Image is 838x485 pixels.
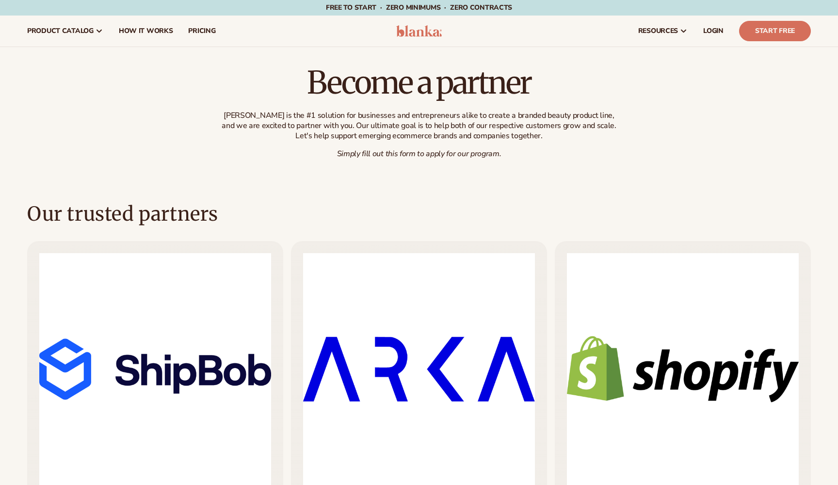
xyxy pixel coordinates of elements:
[739,21,811,41] a: Start Free
[567,253,799,485] img: Shopify Partner - get 3 months of Shopify for only $1/month as a Blanka beauty supplier customer
[180,16,223,47] a: pricing
[27,27,94,35] span: product catalog
[326,3,512,12] span: Free to start · ZERO minimums · ZERO contracts
[630,16,695,47] a: resources
[218,66,620,99] h1: Become a partner
[119,27,173,35] span: How It Works
[111,16,181,47] a: How It Works
[337,148,501,159] em: Simply fill out this form to apply for our program.
[303,253,535,485] img: Arka - Eco-friendly, custom packaging
[703,27,724,35] span: LOGIN
[396,25,442,37] img: logo
[27,201,218,226] h2: Our trusted partners
[638,27,678,35] span: resources
[218,111,620,141] p: [PERSON_NAME] is the #1 solution for businesses and entrepreneurs alike to create a branded beaut...
[188,27,215,35] span: pricing
[19,16,111,47] a: product catalog
[39,253,271,485] img: ShipBob x Blanka Beauty Tech collab partnership
[695,16,731,47] a: LOGIN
